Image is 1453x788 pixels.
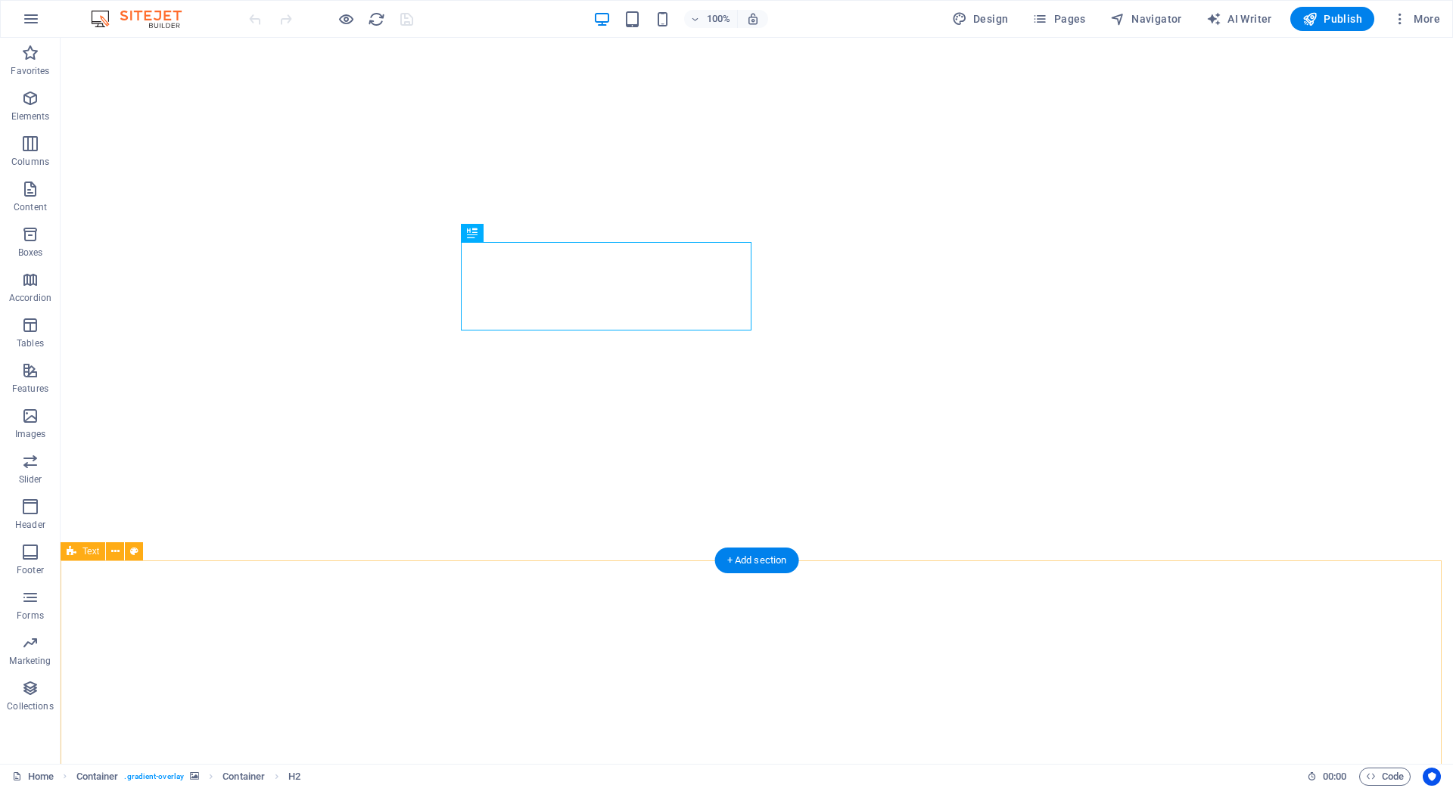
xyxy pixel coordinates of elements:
[222,768,265,786] span: Click to select. Double-click to edit
[746,12,760,26] i: On resize automatically adjust zoom level to fit chosen device.
[1206,11,1272,26] span: AI Writer
[1323,768,1346,786] span: 00 00
[12,768,54,786] a: Click to cancel selection. Double-click to open Pages
[76,768,119,786] span: Click to select. Double-click to edit
[9,292,51,304] p: Accordion
[14,201,47,213] p: Content
[15,519,45,531] p: Header
[368,11,385,28] i: Reload page
[76,768,301,786] nav: breadcrumb
[17,564,44,576] p: Footer
[337,10,355,28] button: Click here to leave preview mode and continue editing
[124,768,184,786] span: . gradient-overlay
[1290,7,1374,31] button: Publish
[18,247,43,259] p: Boxes
[19,473,42,486] p: Slider
[190,772,199,780] i: This element contains a background
[288,768,300,786] span: Click to select. Double-click to edit
[1423,768,1441,786] button: Usercentrics
[87,10,201,28] img: Editor Logo
[11,156,49,168] p: Columns
[684,10,738,28] button: 100%
[1032,11,1085,26] span: Pages
[7,700,53,712] p: Collections
[1302,11,1362,26] span: Publish
[1110,11,1182,26] span: Navigator
[946,7,1015,31] button: Design
[946,7,1015,31] div: Design (Ctrl+Alt+Y)
[17,610,44,622] p: Forms
[367,10,385,28] button: reload
[1200,7,1278,31] button: AI Writer
[707,10,731,28] h6: 100%
[1104,7,1188,31] button: Navigator
[952,11,1009,26] span: Design
[17,337,44,349] p: Tables
[12,383,48,395] p: Features
[1359,768,1411,786] button: Code
[9,655,51,667] p: Marketing
[1386,7,1446,31] button: More
[1333,771,1336,782] span: :
[11,65,49,77] p: Favorites
[1026,7,1091,31] button: Pages
[1392,11,1440,26] span: More
[11,110,50,123] p: Elements
[82,547,99,556] span: Text
[15,428,46,440] p: Images
[1307,768,1347,786] h6: Session time
[715,548,799,573] div: + Add section
[1366,768,1404,786] span: Code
